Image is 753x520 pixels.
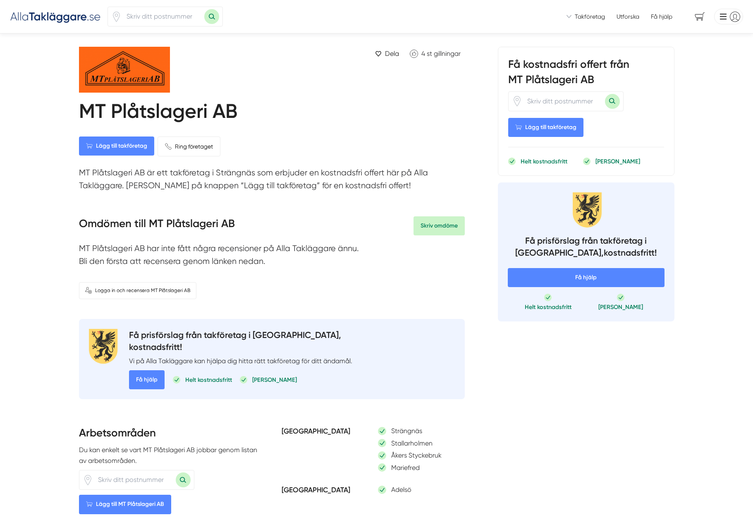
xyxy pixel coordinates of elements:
span: Få hjälp [651,12,672,21]
button: Sök med postnummer [204,9,219,24]
p: MT Plåtslageri AB har inte fått några recensioner på Alla Takläggare ännu. Bli den första att rec... [79,242,465,272]
h5: [GEOGRAPHIC_DATA] [282,484,358,498]
a: Utforska [617,12,639,21]
a: Logga in och recensera MT Plåtslageri AB [79,282,196,299]
span: Klicka för att använda din position. [512,96,522,106]
span: Logga in och recensera MT Plåtslageri AB [95,287,190,295]
p: Åkers Styckebruk [391,450,442,460]
p: Helt kostnadsfritt [525,303,571,311]
svg: Pin / Karta [111,12,122,22]
h5: [GEOGRAPHIC_DATA] [282,426,358,439]
span: Få hjälp [129,370,165,389]
p: Mariefred [391,462,420,473]
: Lägg till MT Plåtslageri AB [79,495,171,514]
span: Ring företaget [175,142,213,151]
h3: Få kostnadsfri offert från MT Plåtslageri AB [508,57,664,91]
p: [PERSON_NAME] [595,157,640,165]
input: Skriv ditt postnummer [522,92,605,111]
span: Takföretag [575,12,605,21]
p: MT Plåtslageri AB är ett takföretag i Strängnäs som erbjuder en kostnadsfri offert här på Alla Ta... [79,166,465,196]
p: Helt kostnadsfritt [185,376,232,384]
input: Skriv ditt postnummer [93,470,176,489]
p: Adelsö [391,484,411,495]
a: Skriv omdöme [414,216,465,235]
svg: Pin / Karta [83,475,93,485]
p: Du kan enkelt se vart MT Plåtslageri AB jobbar genom listan av arbetsområden. [79,445,262,466]
p: Helt kostnadsfritt [521,157,567,165]
: Lägg till takföretag [79,137,154,156]
span: Dela [385,48,399,59]
input: Skriv ditt postnummer [122,7,204,26]
a: Ring företaget [158,137,220,156]
span: st gillningar [427,50,461,58]
h3: Arbetsområden [79,426,262,445]
span: navigation-cart [689,10,711,24]
span: Få hjälp [508,268,665,287]
h3: Omdömen till MT Plåtslageri AB [79,216,235,235]
span: Klicka för att använda din position. [111,12,122,22]
span: Klicka för att använda din position. [83,475,93,485]
a: Dela [372,47,402,60]
button: Sök med postnummer [605,94,620,109]
: Lägg till takföretag [508,118,583,137]
a: Klicka för att gilla MT Plåtslageri AB [406,47,465,60]
img: Alla Takläggare [10,10,101,23]
h1: MT Plåtslageri AB [79,99,237,127]
p: [PERSON_NAME] [598,303,643,311]
span: 4 [421,50,425,58]
p: Strängnäs [391,426,422,436]
h4: Få prisförslag från takföretag i [GEOGRAPHIC_DATA], kostnadsfritt! [508,235,665,261]
h4: Få prisförslag från takföretag i [GEOGRAPHIC_DATA], kostnadsfritt! [129,329,352,356]
img: MT Plåtslageri AB logotyp [79,47,170,93]
button: Sök med postnummer [176,472,191,487]
p: Stallarholmen [391,438,433,448]
p: Vi på Alla Takläggare kan hjälpa dig hitta rätt takföretag för ditt ändamål. [129,356,352,366]
p: [PERSON_NAME] [252,376,297,384]
svg: Pin / Karta [512,96,522,106]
